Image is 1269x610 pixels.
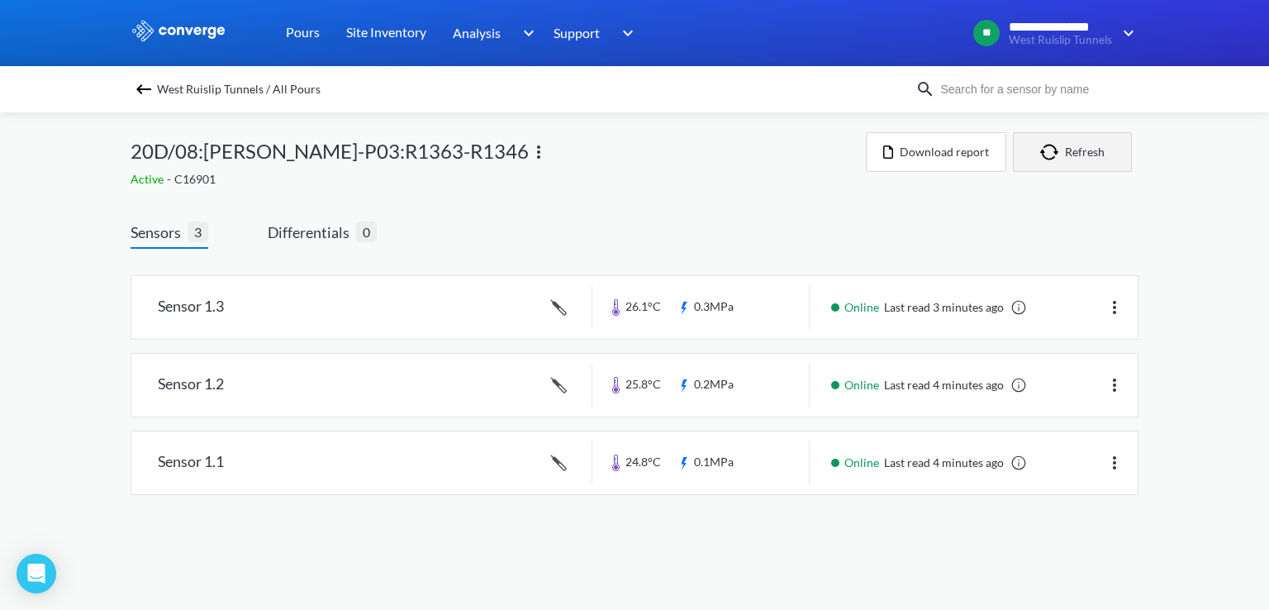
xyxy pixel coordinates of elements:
[131,170,866,188] div: C16901
[1105,298,1124,317] img: more.svg
[883,145,893,159] img: icon-file.svg
[935,80,1135,98] input: Search for a sensor by name
[188,222,208,242] span: 3
[529,142,549,162] img: more.svg
[268,221,356,244] span: Differentials
[866,132,1006,172] button: Download report
[1105,453,1124,473] img: more.svg
[131,20,226,41] img: logo_ewhite.svg
[17,554,56,593] div: Open Intercom Messenger
[1112,23,1138,43] img: downArrow.svg
[131,172,167,186] span: Active
[1009,34,1112,46] span: West Ruislip Tunnels
[167,172,174,186] span: -
[512,23,539,43] img: downArrow.svg
[453,22,501,43] span: Analysis
[131,136,529,167] span: 20D/08:[PERSON_NAME]-P03:R1363-R1346
[1040,144,1065,160] img: icon-refresh.svg
[915,79,935,99] img: icon-search.svg
[157,78,321,101] span: West Ruislip Tunnels / All Pours
[131,221,188,244] span: Sensors
[356,222,377,242] span: 0
[1013,132,1132,172] button: Refresh
[611,23,638,43] img: downArrow.svg
[134,79,154,99] img: backspace.svg
[554,22,600,43] span: Support
[1105,375,1124,395] img: more.svg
